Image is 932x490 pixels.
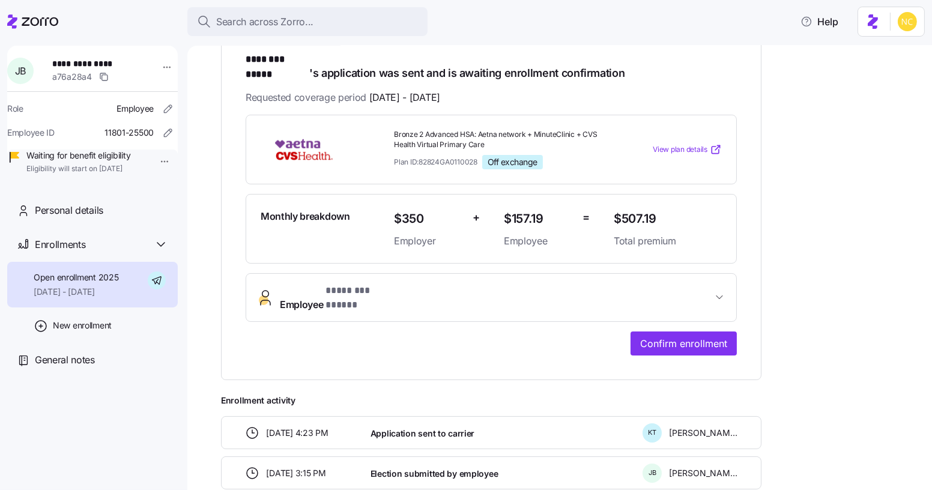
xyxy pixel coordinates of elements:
span: $157.19 [504,209,573,229]
span: [DATE] 4:23 PM [267,427,328,439]
span: = [582,209,590,226]
span: Election submitted by employee [371,468,498,480]
button: Search across Zorro... [187,7,428,36]
span: New enrollment [53,319,112,331]
span: a76a28a4 [52,71,92,83]
img: Aetna CVS Health [261,136,347,163]
span: K T [648,429,656,436]
span: Waiting for benefit eligibility [26,150,130,162]
span: 11801-25500 [104,127,154,139]
span: General notes [35,352,95,367]
span: Search across Zorro... [216,14,313,29]
span: Personal details [35,203,103,218]
span: Enrollment activity [221,395,761,407]
span: + [473,209,480,226]
span: Enrollments [35,237,85,252]
span: Employee ID [7,127,55,139]
span: [DATE] - [DATE] [369,90,440,105]
span: $350 [394,209,463,229]
span: Total premium [614,234,722,249]
span: J B [15,66,26,76]
span: View plan details [653,144,707,156]
span: Employee [504,234,573,249]
span: Employer [394,234,463,249]
span: Monthly breakdown [261,209,350,224]
span: Off exchange [488,157,537,168]
span: [PERSON_NAME] [669,427,737,439]
span: Role [7,103,23,115]
a: View plan details [653,144,722,156]
span: [PERSON_NAME] [669,467,737,479]
span: Employee [116,103,154,115]
span: $507.19 [614,209,722,229]
span: Application sent to carrier [371,428,474,440]
span: Help [800,14,838,29]
img: e03b911e832a6112bf72643c5874f8d8 [898,12,917,31]
span: [DATE] - [DATE] [34,286,118,298]
span: J B [649,470,656,476]
h1: 's application was sent and is awaiting enrollment confirmation [246,52,737,80]
span: Bronze 2 Advanced HSA: Aetna network + MinuteClinic + CVS Health Virtual Primary Care [394,130,604,150]
span: Requested coverage period [246,90,440,105]
span: Plan ID: 82824GA0110028 [394,157,477,167]
button: Help [791,10,848,34]
button: Confirm enrollment [631,331,737,355]
span: Open enrollment 2025 [34,271,118,283]
span: [DATE] 3:15 PM [267,467,326,479]
span: Employee [280,283,395,312]
span: Confirm enrollment [640,336,727,351]
span: Eligibility will start on [DATE] [26,164,130,174]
